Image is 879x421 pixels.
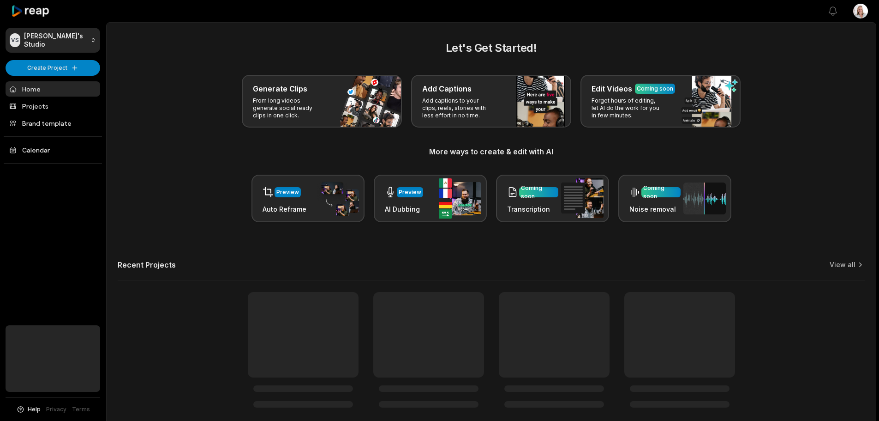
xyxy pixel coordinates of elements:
a: Privacy [46,405,66,414]
img: noise_removal.png [683,183,726,214]
h3: Auto Reframe [263,204,306,214]
h3: Add Captions [422,83,472,94]
div: Coming soon [521,184,556,201]
button: Create Project [6,60,100,76]
p: [PERSON_NAME]'s Studio [24,32,87,49]
div: Preview [276,188,299,196]
h3: AI Dubbing [385,204,423,214]
div: Preview [399,188,421,196]
a: Home [6,81,100,97]
p: From long videos generate social ready clips in one click. [253,97,324,119]
p: Add captions to your clips, reels, stories with less effort in no time. [422,97,494,119]
a: Terms [72,405,90,414]
div: Coming soon [643,184,679,201]
img: ai_dubbing.png [439,178,481,219]
div: VS [10,33,20,47]
img: auto_reframe.png [317,181,359,217]
h2: Recent Projects [118,260,176,269]
a: Brand template [6,116,100,131]
h3: More ways to create & edit with AI [118,146,865,157]
h3: Transcription [507,204,558,214]
a: View all [830,260,855,269]
button: Help [16,405,41,414]
h3: Generate Clips [253,83,307,94]
h3: Noise removal [629,204,681,214]
p: Forget hours of editing, let AI do the work for you in few minutes. [592,97,663,119]
h2: Let's Get Started! [118,40,865,56]
img: transcription.png [561,178,604,218]
span: Help [28,405,41,414]
div: Coming soon [637,85,673,93]
a: Projects [6,98,100,114]
h3: Edit Videos [592,83,632,94]
a: Calendar [6,142,100,158]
